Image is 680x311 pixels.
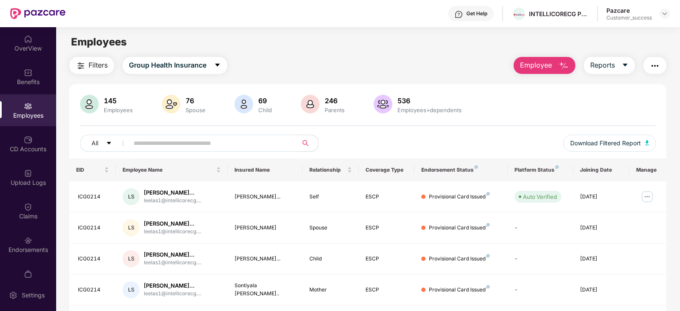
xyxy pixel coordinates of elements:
img: svg+xml;base64,PHN2ZyB4bWxucz0iaHR0cDovL3d3dy53My5vcmcvMjAwMC9zdmciIHdpZHRoPSIyNCIgaGVpZ2h0PSIyNC... [650,61,660,71]
div: [PERSON_NAME]... [144,282,201,290]
div: 145 [102,96,134,105]
button: Download Filtered Report [563,135,656,152]
img: svg+xml;base64,PHN2ZyB4bWxucz0iaHR0cDovL3d3dy53My5vcmcvMjAwMC9zdmciIHhtbG5zOnhsaW5rPSJodHRwOi8vd3... [559,61,569,71]
div: Mother [309,286,352,294]
div: [PERSON_NAME]... [144,220,201,228]
div: Platform Status [514,167,566,173]
div: ESCP [366,255,408,263]
div: LS [123,281,140,298]
span: EID [76,167,103,173]
td: - [508,212,573,243]
div: 69 [257,96,274,105]
span: caret-down [106,140,112,147]
div: Endorsement Status [421,167,501,173]
img: svg+xml;base64,PHN2ZyBpZD0iQ2xhaW0iIHhtbG5zPSJodHRwOi8vd3d3LnczLm9yZy8yMDAwL3N2ZyIgd2lkdGg9IjIwIi... [24,203,32,211]
img: svg+xml;base64,PHN2ZyB4bWxucz0iaHR0cDovL3d3dy53My5vcmcvMjAwMC9zdmciIHhtbG5zOnhsaW5rPSJodHRwOi8vd3... [301,95,320,113]
div: ICG0214 [78,224,109,232]
div: ICG0214 [78,286,109,294]
th: Relationship [303,158,359,181]
div: Self [309,193,352,201]
img: svg+xml;base64,PHN2ZyB4bWxucz0iaHR0cDovL3d3dy53My5vcmcvMjAwMC9zdmciIHhtbG5zOnhsaW5rPSJodHRwOi8vd3... [162,95,180,113]
div: [DATE] [580,286,623,294]
img: svg+xml;base64,PHN2ZyBpZD0iTXlfT3JkZXJzIiBkYXRhLW5hbWU9Ik15IE9yZGVycyIgeG1sbnM9Imh0dHA6Ly93d3cudz... [24,270,32,278]
img: svg+xml;base64,PHN2ZyBpZD0iQmVuZWZpdHMiIHhtbG5zPSJodHRwOi8vd3d3LnczLm9yZy8yMDAwL3N2ZyIgd2lkdGg9Ij... [24,68,32,77]
img: svg+xml;base64,PHN2ZyBpZD0iSG9tZSIgeG1sbnM9Imh0dHA6Ly93d3cudzMub3JnLzIwMDAvc3ZnIiB3aWR0aD0iMjAiIG... [24,35,32,43]
img: svg+xml;base64,PHN2ZyB4bWxucz0iaHR0cDovL3d3dy53My5vcmcvMjAwMC9zdmciIHhtbG5zOnhsaW5rPSJodHRwOi8vd3... [374,95,392,113]
img: svg+xml;base64,PHN2ZyBpZD0iVXBsb2FkX0xvZ3MiIGRhdGEtbmFtZT0iVXBsb2FkIExvZ3MiIHhtbG5zPSJodHRwOi8vd3... [24,169,32,178]
div: ESCP [366,224,408,232]
div: [PERSON_NAME]... [234,193,295,201]
img: svg+xml;base64,PHN2ZyB4bWxucz0iaHR0cDovL3d3dy53My5vcmcvMjAwMC9zdmciIHdpZHRoPSI4IiBoZWlnaHQ9IjgiIH... [486,254,490,257]
span: Employee [520,60,552,71]
div: LS [123,219,140,236]
div: leelas1@intellicorecg.... [144,197,201,205]
span: Group Health Insurance [129,60,206,71]
div: Spouse [184,107,207,113]
div: [PERSON_NAME] [234,224,295,232]
th: Joining Date [573,158,629,181]
button: Allcaret-down [80,135,132,152]
div: 536 [396,96,463,105]
div: Settings [19,291,47,300]
div: [DATE] [580,255,623,263]
img: manageButton [640,190,654,204]
div: [DATE] [580,193,623,201]
div: Provisional Card Issued [429,286,490,294]
div: ICG0214 [78,255,109,263]
img: svg+xml;base64,PHN2ZyBpZD0iRW1wbG95ZWVzIiB4bWxucz0iaHR0cDovL3d3dy53My5vcmcvMjAwMC9zdmciIHdpZHRoPS... [24,102,32,110]
span: Filters [89,60,108,71]
div: [DATE] [580,224,623,232]
span: Reports [590,60,615,71]
div: leelas1@intellicorecg.... [144,228,201,236]
span: search [297,140,314,147]
img: svg+xml;base64,PHN2ZyBpZD0iQ0RfQWNjb3VudHMiIGRhdGEtbmFtZT0iQ0QgQWNjb3VudHMiIHhtbG5zPSJodHRwOi8vd3... [24,136,32,144]
img: svg+xml;base64,PHN2ZyBpZD0iU2V0dGluZy0yMHgyMCIgeG1sbnM9Imh0dHA6Ly93d3cudzMub3JnLzIwMDAvc3ZnIiB3aW... [9,291,17,300]
div: leelas1@intellicorecg.... [144,259,201,267]
td: - [508,243,573,274]
img: svg+xml;base64,PHN2ZyBpZD0iRW5kb3JzZW1lbnRzIiB4bWxucz0iaHR0cDovL3d3dy53My5vcmcvMjAwMC9zdmciIHdpZH... [24,236,32,245]
div: LS [123,250,140,267]
div: Get Help [466,10,487,17]
img: svg+xml;base64,PHN2ZyB4bWxucz0iaHR0cDovL3d3dy53My5vcmcvMjAwMC9zdmciIHhtbG5zOnhsaW5rPSJodHRwOi8vd3... [80,95,99,113]
span: Relationship [309,167,346,173]
img: svg+xml;base64,PHN2ZyB4bWxucz0iaHR0cDovL3d3dy53My5vcmcvMjAwMC9zdmciIHdpZHRoPSIyNCIgaGVpZ2h0PSIyNC... [76,61,86,71]
div: Provisional Card Issued [429,224,490,232]
div: 246 [323,96,346,105]
div: Parents [323,107,346,113]
span: Employees [71,36,127,48]
img: New Pazcare Logo [10,8,66,19]
div: [PERSON_NAME]... [144,251,201,259]
th: EID [69,158,116,181]
div: Sontiyala [PERSON_NAME].. [234,282,295,298]
button: Group Health Insurancecaret-down [123,57,227,74]
div: INTELLICORECG PRIVATE LIMITED [529,10,589,18]
div: 76 [184,96,207,105]
div: Provisional Card Issued [429,255,490,263]
button: Employee [514,57,575,74]
div: Employees [102,107,134,113]
div: Customer_success [606,14,652,21]
div: LS [123,188,140,205]
div: Auto Verified [523,192,557,201]
span: caret-down [214,62,221,69]
div: Employees+dependents [396,107,463,113]
div: [PERSON_NAME]... [144,189,201,197]
th: Insured Name [228,158,302,181]
th: Coverage Type [359,158,415,181]
div: leelas1@intellicorecg.... [144,290,201,298]
button: search [297,135,319,152]
td: - [508,274,573,305]
div: Child [257,107,274,113]
img: svg+xml;base64,PHN2ZyB4bWxucz0iaHR0cDovL3d3dy53My5vcmcvMjAwMC9zdmciIHdpZHRoPSI4IiBoZWlnaHQ9IjgiIH... [486,192,490,195]
button: Reportscaret-down [584,57,635,74]
img: WhatsApp%20Image%202024-01-25%20at%2012.57.49%20PM.jpeg [513,13,525,16]
div: Child [309,255,352,263]
span: All [91,139,98,148]
div: ESCP [366,286,408,294]
img: svg+xml;base64,PHN2ZyB4bWxucz0iaHR0cDovL3d3dy53My5vcmcvMjAwMC9zdmciIHdpZHRoPSI4IiBoZWlnaHQ9IjgiIH... [555,165,559,169]
span: Employee Name [123,167,214,173]
div: Pazcare [606,6,652,14]
img: svg+xml;base64,PHN2ZyB4bWxucz0iaHR0cDovL3d3dy53My5vcmcvMjAwMC9zdmciIHhtbG5zOnhsaW5rPSJodHRwOi8vd3... [645,140,649,145]
span: caret-down [622,62,629,69]
img: svg+xml;base64,PHN2ZyB4bWxucz0iaHR0cDovL3d3dy53My5vcmcvMjAwMC9zdmciIHdpZHRoPSI4IiBoZWlnaHQ9IjgiIH... [474,165,478,169]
